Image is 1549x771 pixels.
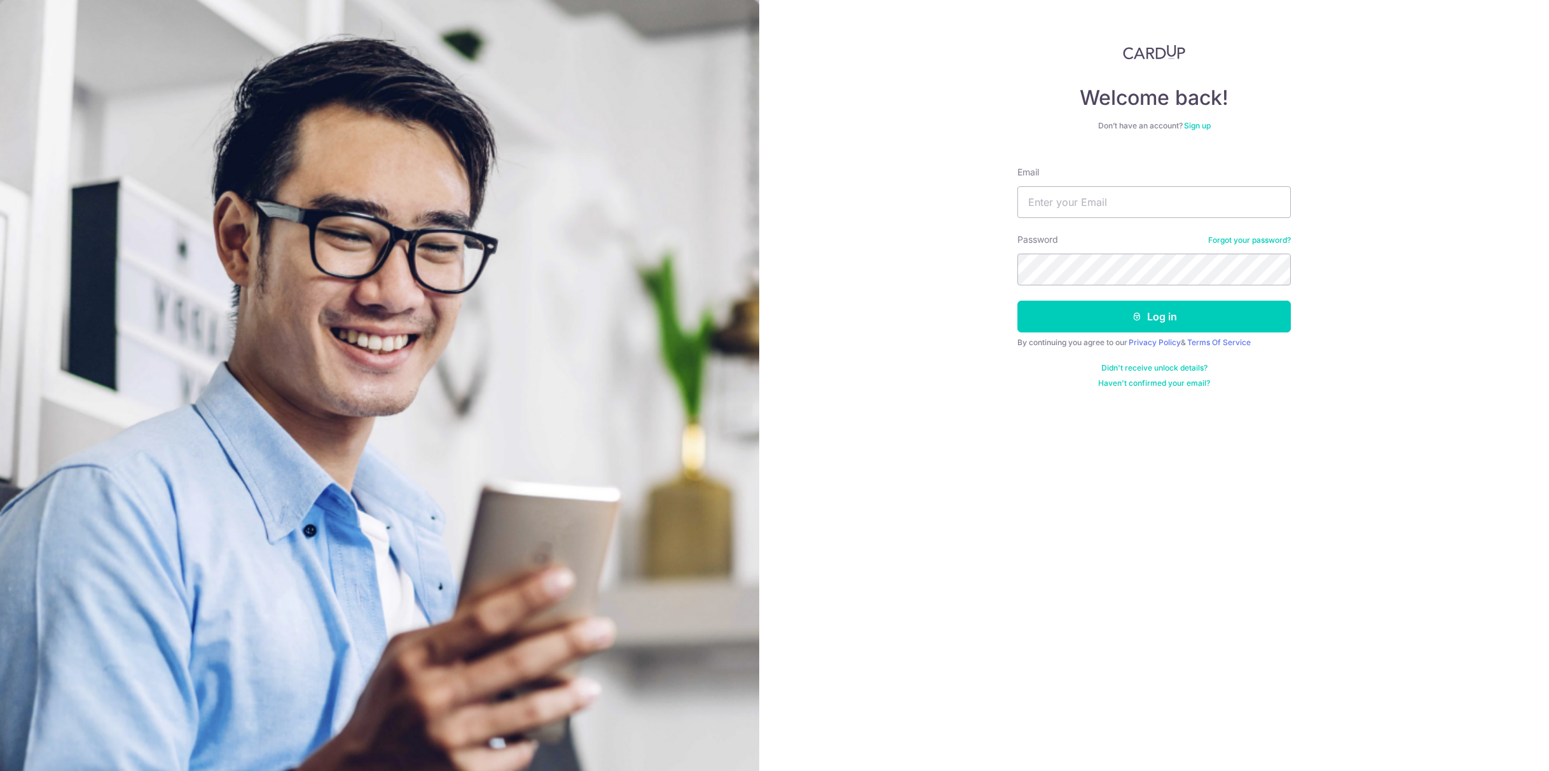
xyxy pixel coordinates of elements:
[1208,235,1291,245] a: Forgot your password?
[1184,121,1211,130] a: Sign up
[1017,186,1291,218] input: Enter your Email
[1129,338,1181,347] a: Privacy Policy
[1101,363,1208,373] a: Didn't receive unlock details?
[1017,233,1058,246] label: Password
[1017,85,1291,111] h4: Welcome back!
[1187,338,1251,347] a: Terms Of Service
[1017,338,1291,348] div: By continuing you agree to our &
[1017,166,1039,179] label: Email
[1123,44,1185,60] img: CardUp Logo
[1017,121,1291,131] div: Don’t have an account?
[1098,378,1210,388] a: Haven't confirmed your email?
[1017,301,1291,332] button: Log in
